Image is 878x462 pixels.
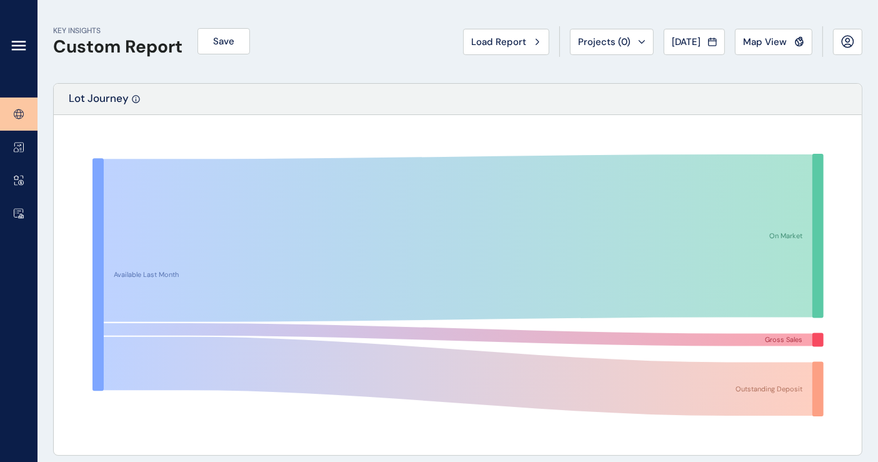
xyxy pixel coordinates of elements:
span: Map View [743,36,787,48]
span: Load Report [471,36,526,48]
span: [DATE] [672,36,701,48]
button: Projects (0) [570,29,654,55]
p: Lot Journey [69,91,129,114]
span: Save [213,35,234,48]
p: KEY INSIGHTS [53,26,182,36]
button: Save [197,28,250,54]
button: Load Report [463,29,549,55]
button: Map View [735,29,812,55]
span: Projects ( 0 ) [578,36,631,48]
button: [DATE] [664,29,725,55]
h1: Custom Report [53,36,182,58]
